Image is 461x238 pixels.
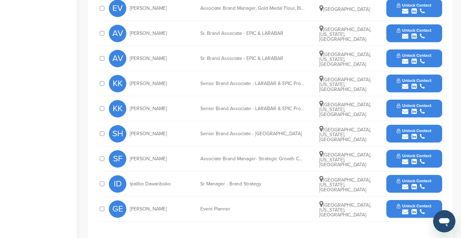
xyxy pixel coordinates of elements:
[397,103,431,108] span: Unlock Contact
[388,123,440,144] button: Unlock Contact
[319,52,371,67] span: [GEOGRAPHIC_DATA], [US_STATE], [GEOGRAPHIC_DATA]
[130,31,167,36] span: [PERSON_NAME]
[109,125,126,143] span: SH
[397,3,431,8] span: Unlock Contact
[319,177,371,193] span: [GEOGRAPHIC_DATA], [US_STATE], [GEOGRAPHIC_DATA]
[319,102,371,117] span: [GEOGRAPHIC_DATA], [US_STATE], [GEOGRAPHIC_DATA]
[319,152,371,168] span: [GEOGRAPHIC_DATA], [US_STATE], [GEOGRAPHIC_DATA]
[388,98,440,119] button: Unlock Contact
[109,200,126,218] span: GE
[397,153,431,158] span: Unlock Contact
[388,148,440,169] button: Unlock Contact
[397,78,431,83] span: Unlock Contact
[109,100,126,117] span: KK
[433,210,455,232] iframe: Button to launch messaging window
[200,156,305,161] div: Associate Brand Manager- Strategic Growth Customers Small Format
[388,73,440,94] button: Unlock Contact
[200,182,305,186] div: Sr Manager - Brand Strategy
[130,131,167,136] span: [PERSON_NAME]
[388,48,440,69] button: Unlock Contact
[200,131,305,136] div: Senior Brand Associate - [GEOGRAPHIC_DATA]
[200,56,305,61] div: Sr. Brand Associate - EPIC & LÄRABAR
[109,150,126,168] span: SF
[388,199,440,220] button: Unlock Contact
[397,128,431,133] span: Unlock Contact
[200,207,305,212] div: Event Planner
[388,23,440,44] button: Unlock Contact
[130,182,171,186] span: Ipalibo Dawariboko
[109,25,126,42] span: AV
[200,6,305,11] div: Associate Brand Manager, Gold Medal Flour, Bisquick, and ECommerce
[319,26,371,42] span: [GEOGRAPHIC_DATA], [US_STATE], [GEOGRAPHIC_DATA]
[130,106,167,111] span: [PERSON_NAME]
[319,77,371,92] span: [GEOGRAPHIC_DATA], [US_STATE], [GEOGRAPHIC_DATA]
[388,174,440,194] button: Unlock Contact
[397,204,431,208] span: Unlock Contact
[319,6,370,12] span: [GEOGRAPHIC_DATA]
[397,53,431,58] span: Unlock Contact
[397,28,431,33] span: Unlock Contact
[319,127,371,143] span: [GEOGRAPHIC_DATA], [US_STATE], [GEOGRAPHIC_DATA]
[130,6,167,11] span: [PERSON_NAME]
[130,207,167,212] span: [PERSON_NAME]
[200,31,305,36] div: Sr. Brand Associate - EPIC & LÄRABAR
[130,56,167,61] span: [PERSON_NAME]
[130,156,167,161] span: [PERSON_NAME]
[109,75,126,92] span: KK
[397,178,431,183] span: Unlock Contact
[130,81,167,86] span: [PERSON_NAME]
[200,106,305,111] div: Senior Brand Associate - LÄRABAR & EPIC Provisions
[109,175,126,193] span: ID
[319,202,371,218] span: [GEOGRAPHIC_DATA], [US_STATE], [GEOGRAPHIC_DATA]
[200,81,305,86] div: Senior Brand Associate - LÄRABAR & EPIC Provisions
[109,50,126,67] span: AV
